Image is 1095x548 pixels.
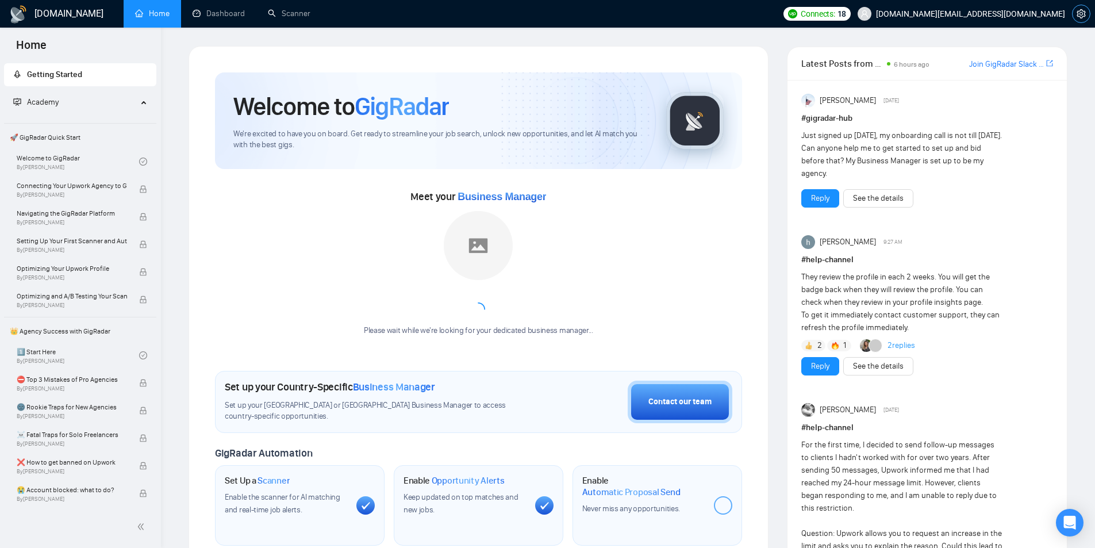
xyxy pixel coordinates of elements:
[811,360,829,373] a: Reply
[17,374,127,385] span: ⛔ Top 3 Mistakes of Pro Agencies
[811,192,829,205] a: Reply
[17,235,127,247] span: Setting Up Your First Scanner and Auto-Bidder
[139,268,147,276] span: lock
[233,129,648,151] span: We're excited to have you on board. Get ready to streamline your job search, unlock new opportuni...
[17,274,127,281] span: By [PERSON_NAME]
[5,126,155,149] span: 🚀 GigRadar Quick Start
[139,296,147,304] span: lock
[17,401,127,413] span: 🌚 Rookie Traps for New Agencies
[17,429,127,440] span: ☠️ Fatal Traps for Solo Freelancers
[233,91,449,122] h1: Welcome to
[801,235,815,249] img: haider ali
[843,189,913,208] button: See the details
[13,98,21,106] span: fund-projection-screen
[801,254,1053,266] h1: # help-channel
[404,492,518,515] span: Keep updated on top matches and new jobs.
[894,60,929,68] span: 6 hours ago
[9,5,28,24] img: logo
[17,484,127,496] span: 😭 Account blocked: what to do?
[139,379,147,387] span: lock
[137,521,148,532] span: double-left
[801,129,1003,180] div: Just signed up [DATE], my onboarding call is not till [DATE]. Can anyone help me to get started t...
[801,271,1003,334] div: They review the profile in each 2 weeks. You will get the badge back when they will review the pr...
[1046,58,1053,69] a: export
[135,9,170,18] a: homeHome
[139,407,147,415] span: lock
[801,94,815,108] img: Anisuzzaman Khan
[1072,5,1090,23] button: setting
[410,190,546,203] span: Meet your
[666,92,724,150] img: gigradar-logo.png
[17,290,127,302] span: Optimizing and A/B Testing Your Scanner for Better Results
[225,381,435,393] h1: Set up your Country-Specific
[139,351,147,359] span: check-circle
[805,342,813,350] img: 👍
[17,219,127,226] span: By [PERSON_NAME]
[471,302,485,316] span: loading
[820,404,876,416] span: [PERSON_NAME]
[883,237,902,247] span: 9:27 AM
[215,447,312,459] span: GigRadar Automation
[17,457,127,468] span: ❌ How to get banned on Upwork
[258,475,290,486] span: Scanner
[404,475,505,486] h1: Enable
[801,112,1053,125] h1: # gigradar-hub
[355,91,449,122] span: GigRadar
[801,7,835,20] span: Connects:
[444,211,513,280] img: placeholder.png
[582,475,705,497] h1: Enable
[817,340,822,351] span: 2
[17,302,127,309] span: By [PERSON_NAME]
[801,421,1053,434] h1: # help-channel
[27,97,59,107] span: Academy
[139,158,147,166] span: check-circle
[860,10,869,18] span: user
[837,7,846,20] span: 18
[582,486,681,498] span: Automatic Proposal Send
[1073,9,1090,18] span: setting
[17,343,139,368] a: 1️⃣ Start HereBy[PERSON_NAME]
[17,263,127,274] span: Optimizing Your Upwork Profile
[139,213,147,221] span: lock
[831,342,839,350] img: 🔥
[582,504,680,513] span: Never miss any opportunities.
[225,492,340,515] span: Enable the scanner for AI matching and real-time job alerts.
[5,320,155,343] span: 👑 Agency Success with GigRadar
[13,70,21,78] span: rocket
[225,475,290,486] h1: Set Up a
[1046,59,1053,68] span: export
[17,440,127,447] span: By [PERSON_NAME]
[887,340,915,351] a: 2replies
[17,496,127,503] span: By [PERSON_NAME]
[801,403,815,417] img: Pavel
[432,475,505,486] span: Opportunity Alerts
[139,240,147,248] span: lock
[13,97,59,107] span: Academy
[843,357,913,375] button: See the details
[801,357,839,375] button: Reply
[788,9,797,18] img: upwork-logo.png
[17,413,127,420] span: By [PERSON_NAME]
[17,468,127,475] span: By [PERSON_NAME]
[357,325,600,336] div: Please wait while we're looking for your dedicated business manager...
[1072,9,1090,18] a: setting
[17,247,127,254] span: By [PERSON_NAME]
[7,37,56,61] span: Home
[820,94,876,107] span: [PERSON_NAME]
[17,180,127,191] span: Connecting Your Upwork Agency to GigRadar
[353,381,435,393] span: Business Manager
[883,95,899,106] span: [DATE]
[139,462,147,470] span: lock
[883,405,899,415] span: [DATE]
[648,396,712,408] div: Contact our team
[27,70,82,79] span: Getting Started
[1056,509,1084,536] div: Open Intercom Messenger
[17,208,127,219] span: Navigating the GigRadar Platform
[17,191,127,198] span: By [PERSON_NAME]
[801,189,839,208] button: Reply
[860,339,873,352] img: Korlan
[853,360,904,373] a: See the details
[4,63,156,86] li: Getting Started
[458,191,546,202] span: Business Manager
[17,385,127,392] span: By [PERSON_NAME]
